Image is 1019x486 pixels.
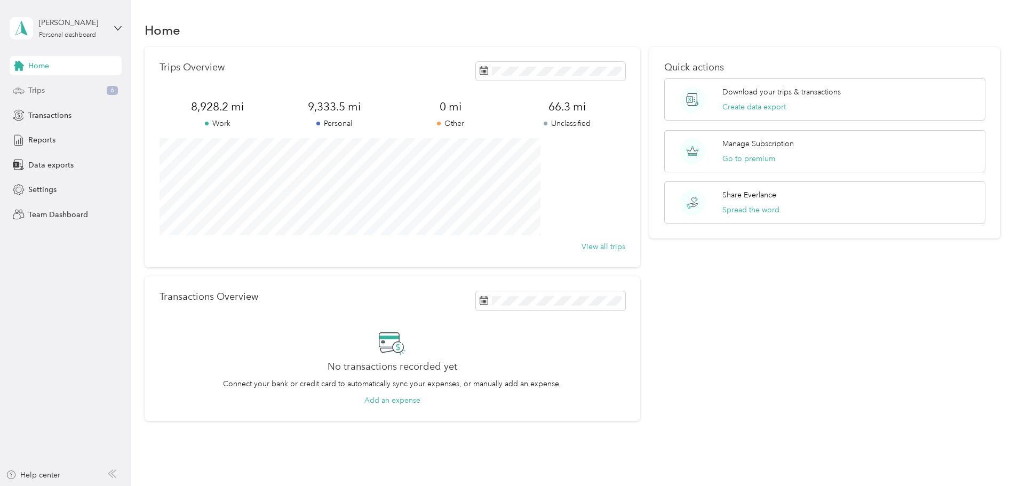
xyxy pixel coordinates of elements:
[160,118,276,129] p: Work
[959,426,1019,486] iframe: Everlance-gr Chat Button Frame
[28,110,71,121] span: Transactions
[392,99,508,114] span: 0 mi
[276,99,392,114] span: 9,333.5 mi
[160,291,258,302] p: Transactions Overview
[722,153,775,164] button: Go to premium
[28,85,45,96] span: Trips
[145,25,180,36] h1: Home
[28,209,88,220] span: Team Dashboard
[223,378,561,389] p: Connect your bank or credit card to automatically sync your expenses, or manually add an expense.
[160,62,225,73] p: Trips Overview
[392,118,508,129] p: Other
[722,101,786,113] button: Create data export
[276,118,392,129] p: Personal
[107,86,118,95] span: 6
[664,62,985,73] p: Quick actions
[6,469,60,481] button: Help center
[39,32,96,38] div: Personal dashboard
[39,17,106,28] div: [PERSON_NAME]
[160,99,276,114] span: 8,928.2 mi
[508,118,625,129] p: Unclassified
[722,138,794,149] p: Manage Subscription
[722,86,841,98] p: Download your trips & transactions
[28,160,74,171] span: Data exports
[328,361,457,372] h2: No transactions recorded yet
[508,99,625,114] span: 66.3 mi
[722,204,779,216] button: Spread the word
[582,241,625,252] button: View all trips
[28,60,49,71] span: Home
[364,395,420,406] button: Add an expense
[722,189,776,201] p: Share Everlance
[28,184,57,195] span: Settings
[28,134,55,146] span: Reports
